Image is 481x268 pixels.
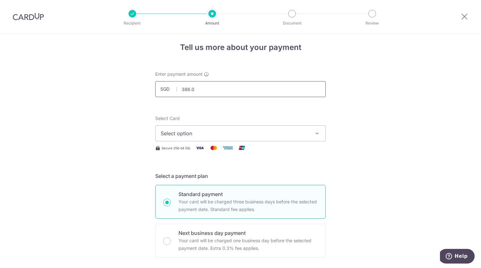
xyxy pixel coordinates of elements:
h4: Tell us more about your payment [155,42,326,53]
img: Union Pay [235,144,248,152]
iframe: Opens a widget where you can find more information [440,249,475,265]
p: Recipient [109,20,156,26]
p: Review [349,20,396,26]
span: Secure 256-bit SSL [162,145,191,151]
img: CardUp [13,13,44,20]
p: Your card will be charged one business day before the selected payment date. Extra 0.3% fee applies. [178,237,318,252]
span: SGD [160,86,177,92]
button: Select option [155,125,326,141]
span: Select option [161,130,309,137]
p: Document [268,20,316,26]
input: 0.00 [155,81,326,97]
p: Standard payment [178,190,318,198]
span: Enter payment amount [155,71,203,77]
img: Visa [193,144,206,152]
img: American Express [221,144,234,152]
h5: Select a payment plan [155,172,326,180]
p: Amount [189,20,236,26]
img: Mastercard [207,144,220,152]
p: Your card will be charged three business days before the selected payment date. Standard fee appl... [178,198,318,213]
span: translation missing: en.payables.payment_networks.credit_card.summary.labels.select_card [155,116,180,121]
p: Next business day payment [178,229,318,237]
